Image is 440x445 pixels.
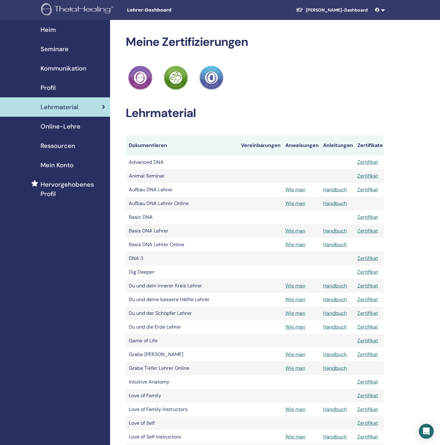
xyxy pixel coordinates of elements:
a: Zertifikat [357,159,378,165]
a: Wie man [285,200,305,207]
a: Wie man [285,365,305,371]
td: Love of Family Instructors [126,403,238,416]
a: Zertifikat [357,337,378,344]
td: Basic DNA [126,210,238,224]
a: Handbuch [323,296,347,303]
a: Handbuch [323,241,347,248]
a: Wie man [285,241,305,248]
th: Dokumentieren [126,135,238,155]
a: Zertifikat [357,406,378,413]
a: Zertifikat [357,379,378,385]
span: Mein Konto [41,160,74,170]
td: Basis DNA Lehrer Online [126,238,238,252]
h2: Meine Zertifizierungen [126,35,384,49]
span: Online-Lehre [41,122,80,131]
a: Handbuch [323,324,347,330]
a: Wie man [285,186,305,193]
th: Anleitungen [320,135,354,155]
div: Open Intercom Messenger [419,424,434,439]
a: Zertifikat [357,186,378,193]
img: Practitioner [199,66,224,90]
span: Kommunikation [41,64,86,73]
td: Intuitive Anatomy [126,375,238,389]
span: Ressourcen [41,141,75,150]
a: Wie man [285,433,305,440]
a: Handbuch [323,351,347,358]
td: Love of Self [126,416,238,430]
td: Dig Deeper [126,265,238,279]
span: Lehrer-Dashboard [127,7,220,13]
td: Grabe [PERSON_NAME] [126,348,238,361]
td: Du und deine bessere Hälfte Lehrer [126,293,238,306]
span: Heim [41,25,56,34]
td: Aufbau DNA Lehrer [126,183,238,197]
a: Wie man [285,227,305,234]
a: [PERSON_NAME]-Dashboard [291,4,373,16]
a: Handbuch [323,365,347,371]
a: Wie man [285,406,305,413]
th: Zertifikate [354,135,384,155]
img: Practitioner [128,66,152,90]
td: Love of Self Instructors [126,430,238,444]
h2: Lehrmaterial [126,106,384,120]
td: Animal Seminar [126,169,238,183]
a: Handbuch [323,406,347,413]
a: Zertifikat [357,310,378,316]
a: Wie man [285,296,305,303]
a: Handbuch [323,200,347,207]
img: Practitioner [164,66,188,90]
td: Advanced DNA [126,155,238,169]
td: Grabe Tiefer Lehrer Online [126,361,238,375]
a: Zertifikat [357,214,378,220]
a: Zertifikat [357,255,378,262]
a: Handbuch [323,282,347,289]
td: Aufbau DNA Lehrer Online [126,197,238,210]
a: Zertifikat [357,296,378,303]
span: Lehrmaterial [41,102,78,112]
a: Zertifikat [357,420,378,426]
th: Anweisungen [282,135,320,155]
a: Zertifikat [357,269,378,275]
a: Wie man [285,282,305,289]
a: Zertifikat [357,433,378,440]
span: Profil [41,83,56,92]
a: Zertifikat [357,351,378,358]
td: Du und der Schöpfer Lehrer [126,306,238,320]
td: Du und die Erde Lehrer [126,320,238,334]
a: Handbuch [323,310,347,316]
th: Vereinbarungen [238,135,282,155]
a: Wie man [285,351,305,358]
a: Handbuch [323,433,347,440]
a: Wie man [285,310,305,316]
a: Zertifikat [357,173,378,179]
a: Zertifikat [357,324,378,330]
a: Handbuch [323,227,347,234]
td: DNA 3 [126,252,238,265]
img: logo.png [41,3,116,17]
td: Game of Life [126,334,238,348]
td: Basis DNA Lehrer [126,224,238,238]
img: graduation-cap-white.svg [296,7,303,12]
a: Zertifikat [357,282,378,289]
span: Hervorgehobenes Profil [41,180,105,198]
td: Love of Family [126,389,238,403]
span: Seminare [41,44,69,54]
a: Zertifikat [357,227,378,234]
a: Handbuch [323,186,347,193]
td: Du und dein innerer Kreis Lehrer [126,279,238,293]
a: Zertifikat [357,392,378,399]
a: Wie man [285,324,305,330]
